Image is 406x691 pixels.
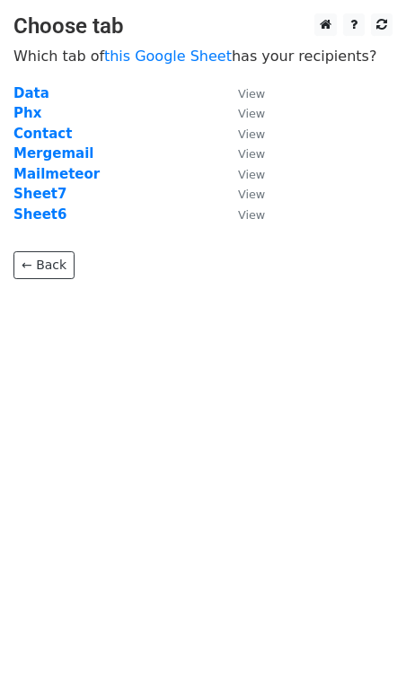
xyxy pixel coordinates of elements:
a: Phx [13,105,41,121]
small: View [238,87,265,101]
a: Contact [13,126,72,142]
a: View [220,186,265,202]
a: View [220,126,265,142]
a: this Google Sheet [104,48,232,65]
h3: Choose tab [13,13,393,39]
a: Mailmeteor [13,166,100,182]
small: View [238,147,265,161]
a: View [220,105,265,121]
small: View [238,127,265,141]
a: View [220,166,265,182]
small: View [238,208,265,222]
a: View [220,85,265,101]
a: View [220,145,265,162]
a: ← Back [13,251,75,279]
a: Sheet7 [13,186,66,202]
small: View [238,168,265,181]
p: Which tab of has your recipients? [13,47,393,66]
small: View [238,188,265,201]
a: Mergemail [13,145,93,162]
small: View [238,107,265,120]
a: Data [13,85,49,101]
a: Sheet6 [13,206,66,223]
a: View [220,206,265,223]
